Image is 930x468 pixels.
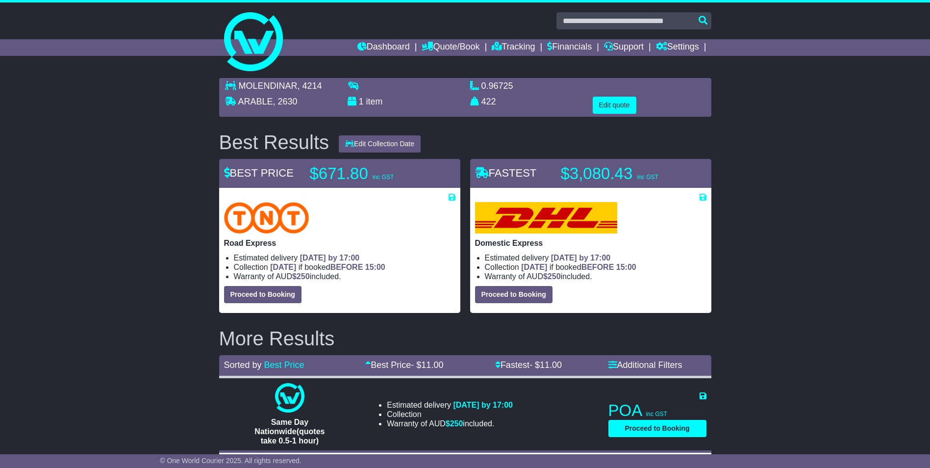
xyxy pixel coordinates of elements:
li: Estimated delivery [234,253,455,262]
li: Collection [387,410,513,419]
span: if booked [270,263,385,271]
p: Domestic Express [475,238,706,248]
img: DHL: Domestic Express [475,202,617,234]
li: Warranty of AUD included. [234,272,455,281]
span: inc GST [637,174,658,181]
span: 15:00 [365,263,385,271]
span: 11.00 [421,360,443,370]
span: [DATE] by 17:00 [453,401,513,409]
span: MOLENDINAR [239,81,298,91]
span: 15:00 [616,263,636,271]
span: 250 [297,272,310,281]
a: Dashboard [357,39,410,56]
p: Road Express [224,238,455,248]
button: Proceed to Booking [224,286,302,303]
img: TNT Domestic: Road Express [224,202,309,234]
button: Proceed to Booking [608,420,706,437]
li: Estimated delivery [485,253,706,262]
a: Settings [656,39,699,56]
a: Additional Filters [608,360,682,370]
span: [DATE] by 17:00 [300,254,360,262]
span: Sorted by [224,360,262,370]
span: $ [543,272,561,281]
span: 250 [548,272,561,281]
span: ARABLE [238,97,273,106]
li: Estimated delivery [387,400,513,410]
span: Same Day Nationwide(quotes take 0.5-1 hour) [254,418,325,445]
li: Collection [485,262,706,272]
span: $ [446,419,463,428]
li: Warranty of AUD included. [387,419,513,428]
span: $ [292,272,310,281]
span: BEFORE [581,263,614,271]
a: Best Price- $11.00 [365,360,443,370]
div: Best Results [214,131,334,153]
span: - $ [411,360,443,370]
a: Support [604,39,644,56]
span: 11.00 [540,360,562,370]
span: 422 [481,97,496,106]
span: [DATE] [270,263,296,271]
li: Collection [234,262,455,272]
span: - $ [529,360,562,370]
img: One World Courier: Same Day Nationwide(quotes take 0.5-1 hour) [275,383,304,413]
span: FASTEST [475,167,537,179]
p: $671.80 [310,164,432,183]
span: 250 [450,419,463,428]
span: 1 [359,97,364,106]
span: if booked [521,263,636,271]
span: , 2630 [273,97,298,106]
span: BEST PRICE [224,167,294,179]
span: inc GST [646,411,667,417]
span: item [366,97,383,106]
li: Warranty of AUD included. [485,272,706,281]
button: Edit quote [593,97,636,114]
span: © One World Courier 2025. All rights reserved. [160,457,302,465]
a: Financials [547,39,592,56]
span: , 4214 [298,81,322,91]
a: Fastest- $11.00 [495,360,562,370]
span: inc GST [373,174,394,181]
button: Edit Collection Date [339,135,421,153]
a: Tracking [492,39,535,56]
button: Proceed to Booking [475,286,553,303]
p: $3,080.43 [561,164,683,183]
span: [DATE] [521,263,547,271]
span: [DATE] by 17:00 [551,254,611,262]
h2: More Results [219,328,711,349]
span: 0.96725 [481,81,513,91]
span: BEFORE [330,263,363,271]
a: Best Price [264,360,304,370]
a: Quote/Book [422,39,479,56]
p: POA [608,401,706,420]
